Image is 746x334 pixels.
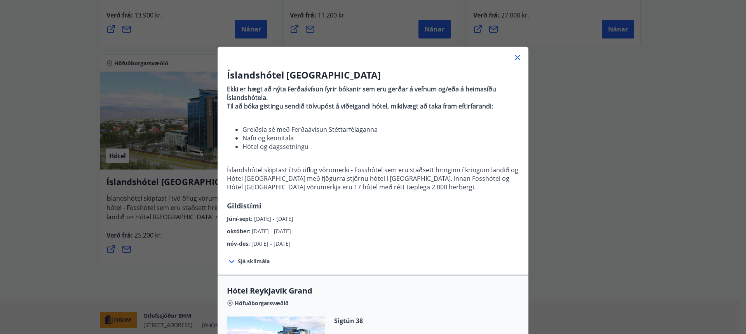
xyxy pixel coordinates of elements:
[227,85,496,102] strong: Ekki er hægt að nýta Ferðaávísun fyrir bókanir sem eru gerðar á vefnum og/eða á heimasíðu Íslands...
[242,125,519,134] li: Greiðsla sé með Ferðaávísun Stéttarfélaganna
[227,227,252,235] span: október :
[252,227,291,235] span: [DATE] - [DATE]
[227,102,493,110] strong: Til að bóka gistingu sendið tölvupóst á viðeigandi hótel, mikilvægt að taka fram eftirfarandi:
[242,134,519,142] li: Nafn og kennitala
[227,166,519,191] p: Íslandshótel skiptast í tvö öflug vörumerki - Fosshótel sem eru staðsett hringinn í kringum landi...
[251,240,291,247] span: [DATE] - [DATE]
[227,285,519,296] span: Hótel Reykjavík Grand
[227,201,261,210] span: Gildistími
[227,215,254,222] span: Júní-sept :
[242,142,519,151] li: Hótel og dagssetningu
[238,257,270,265] span: Sjá skilmála
[254,215,293,222] span: [DATE] - [DATE]
[334,317,425,325] span: Sigtún 38
[235,299,289,307] span: Höfuðborgarsvæðið
[227,240,251,247] span: nóv-des :
[227,68,519,82] h3: Íslandshótel [GEOGRAPHIC_DATA]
